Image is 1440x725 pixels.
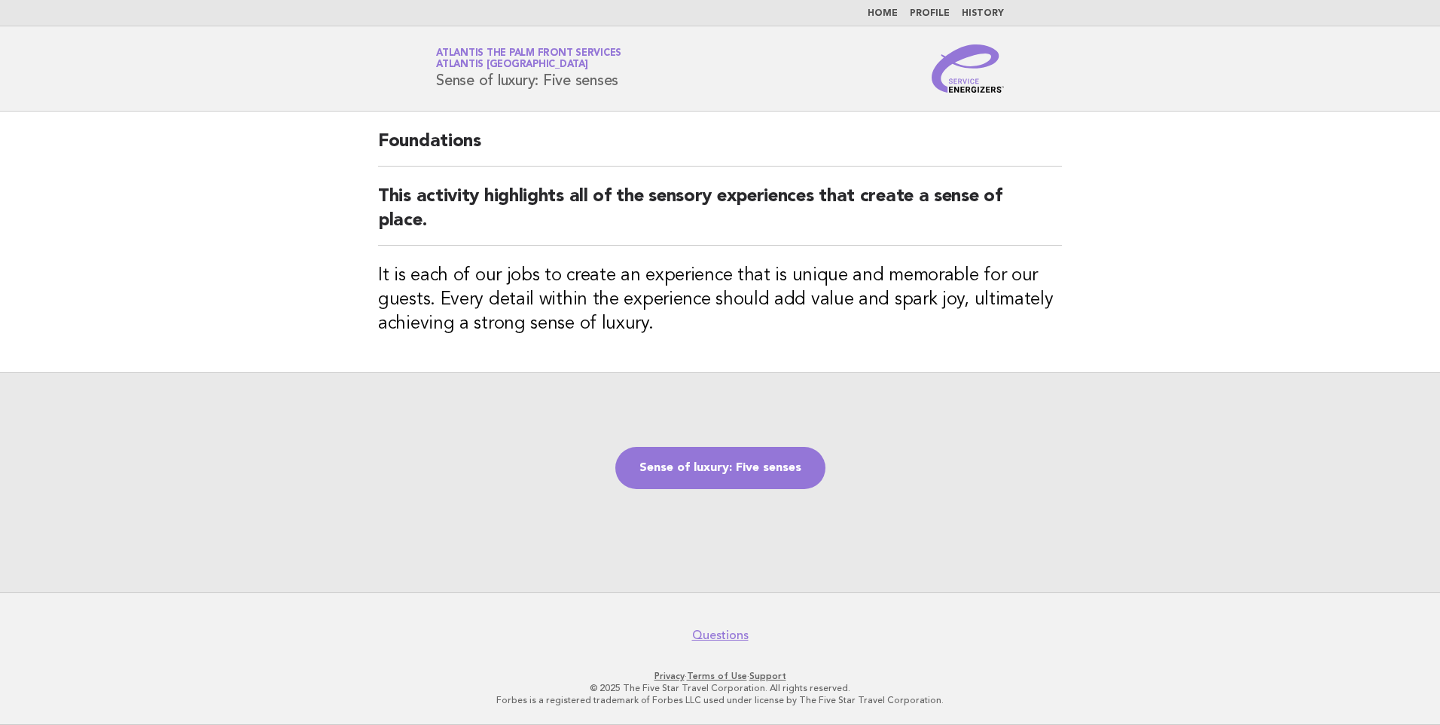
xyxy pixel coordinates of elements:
[687,671,747,681] a: Terms of Use
[436,49,621,88] h1: Sense of luxury: Five senses
[378,264,1062,336] h3: It is each of our jobs to create an experience that is unique and memorable for our guests. Every...
[259,682,1181,694] p: © 2025 The Five Star Travel Corporation. All rights reserved.
[692,628,749,643] a: Questions
[615,447,825,489] a: Sense of luxury: Five senses
[962,9,1004,18] a: History
[436,60,588,70] span: Atlantis [GEOGRAPHIC_DATA]
[259,694,1181,706] p: Forbes is a registered trademark of Forbes LLC used under license by The Five Star Travel Corpora...
[378,185,1062,246] h2: This activity highlights all of the sensory experiences that create a sense of place.
[749,671,786,681] a: Support
[932,44,1004,93] img: Service Energizers
[868,9,898,18] a: Home
[259,670,1181,682] p: · ·
[436,48,621,69] a: Atlantis The Palm Front ServicesAtlantis [GEOGRAPHIC_DATA]
[378,130,1062,167] h2: Foundations
[654,671,685,681] a: Privacy
[910,9,950,18] a: Profile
